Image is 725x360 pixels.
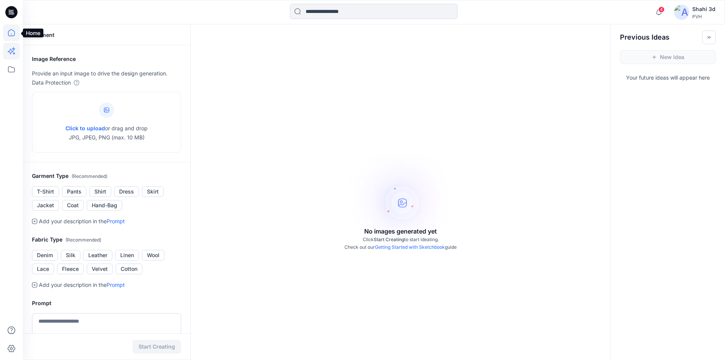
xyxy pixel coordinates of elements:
[674,5,689,20] img: avatar
[620,33,669,42] h2: Previous Ideas
[65,124,148,142] p: or drag and drop JPG, JPEG, PNG (max. 10 MB)
[114,186,139,197] button: Dress
[65,237,101,243] span: ( Recommended )
[57,264,84,274] button: Fleece
[72,173,107,179] span: ( Recommended )
[32,200,59,211] button: Jacket
[116,264,142,274] button: Cotton
[62,200,84,211] button: Coat
[61,250,80,261] button: Silk
[32,264,54,274] button: Lace
[32,235,181,245] h2: Fabric Type
[32,54,181,64] h2: Image Reference
[364,227,437,236] p: No images generated yet
[62,186,86,197] button: Pants
[107,218,125,224] a: Prompt
[658,6,664,13] span: 4
[83,250,112,261] button: Leather
[142,250,164,261] button: Wool
[32,250,58,261] button: Denim
[142,186,164,197] button: Skirt
[374,237,404,242] span: Start Creating
[32,299,181,308] h2: Prompt
[89,186,111,197] button: Shirt
[39,217,125,226] p: Add your description in the
[87,200,122,211] button: Hand-Bag
[65,125,105,131] span: Click to upload
[692,14,715,19] div: PVH
[87,264,113,274] button: Velvet
[702,30,716,44] button: Toggle idea bar
[611,70,725,82] p: Your future ideas will appear here
[115,250,139,261] button: Linen
[107,282,125,288] a: Prompt
[32,69,181,78] p: Provide an input image to drive the design generation.
[32,171,181,181] h2: Garment Type
[344,236,457,251] p: Click to start ideating. Check out our guide
[32,186,59,197] button: T-Shirt
[375,244,445,250] a: Getting Started with Sketchbook
[692,5,715,14] div: Shahi 3d
[32,78,71,87] p: Data Protection
[39,280,125,290] p: Add your description in the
